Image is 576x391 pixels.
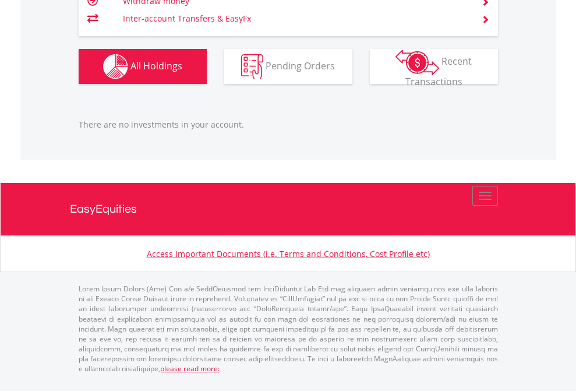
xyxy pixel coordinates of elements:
[147,248,430,259] a: Access Important Documents (i.e. Terms and Conditions, Cost Profile etc)
[266,59,335,72] span: Pending Orders
[123,10,467,27] td: Inter-account Transfers & EasyFx
[79,284,498,374] p: Lorem Ipsum Dolors (Ame) Con a/e SeddOeiusmod tem InciDiduntut Lab Etd mag aliquaen admin veniamq...
[130,59,182,72] span: All Holdings
[79,119,498,131] p: There are no investments in your account.
[370,49,498,84] button: Recent Transactions
[395,50,439,75] img: transactions-zar-wht.png
[241,54,263,79] img: pending_instructions-wht.png
[79,49,207,84] button: All Holdings
[224,49,352,84] button: Pending Orders
[160,364,220,374] a: please read more:
[103,54,128,79] img: holdings-wht.png
[70,183,507,235] a: EasyEquities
